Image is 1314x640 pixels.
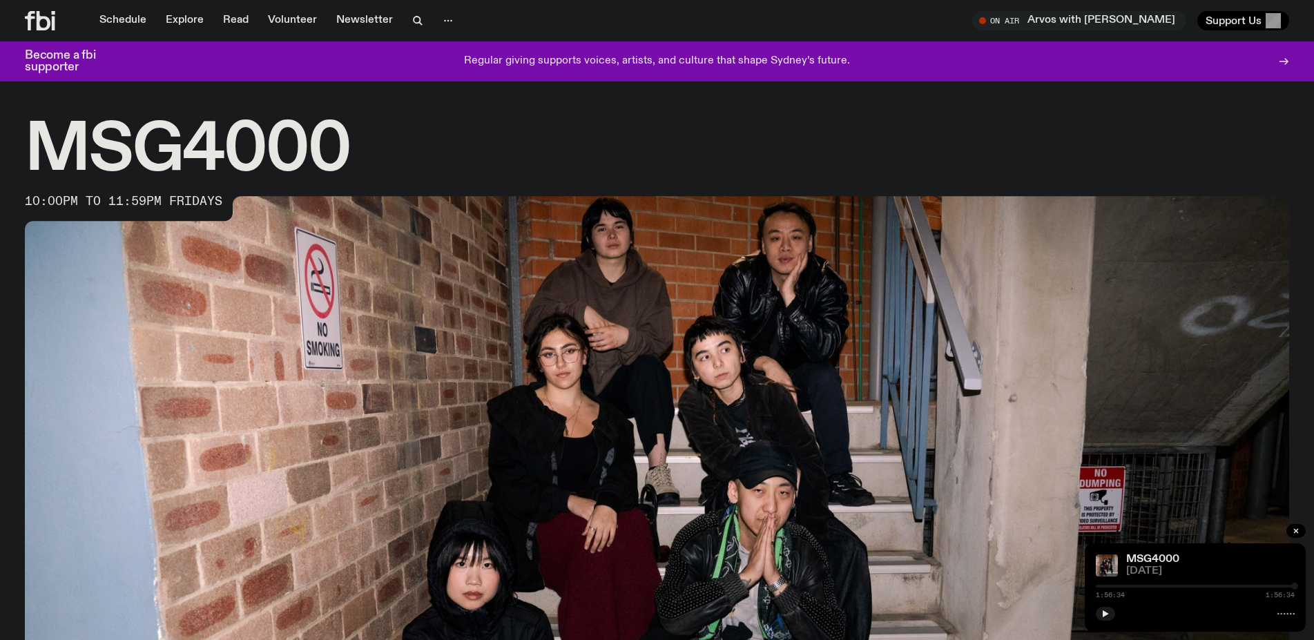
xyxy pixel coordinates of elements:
span: [DATE] [1126,566,1295,576]
a: Newsletter [328,11,401,30]
span: 10:00pm to 11:59pm fridays [25,196,222,207]
h3: Become a fbi supporter [25,50,113,73]
span: 1:56:34 [1266,592,1295,599]
p: Regular giving supports voices, artists, and culture that shape Sydney’s future. [464,55,850,68]
a: MSG4000 [1126,554,1179,565]
a: Explore [157,11,212,30]
span: 1:56:34 [1096,592,1125,599]
a: Volunteer [260,11,325,30]
span: Support Us [1206,14,1262,27]
button: On AirArvos with [PERSON_NAME] [972,11,1186,30]
a: Read [215,11,257,30]
a: Schedule [91,11,155,30]
button: Support Us [1197,11,1289,30]
h1: MSG4000 [25,120,1289,182]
